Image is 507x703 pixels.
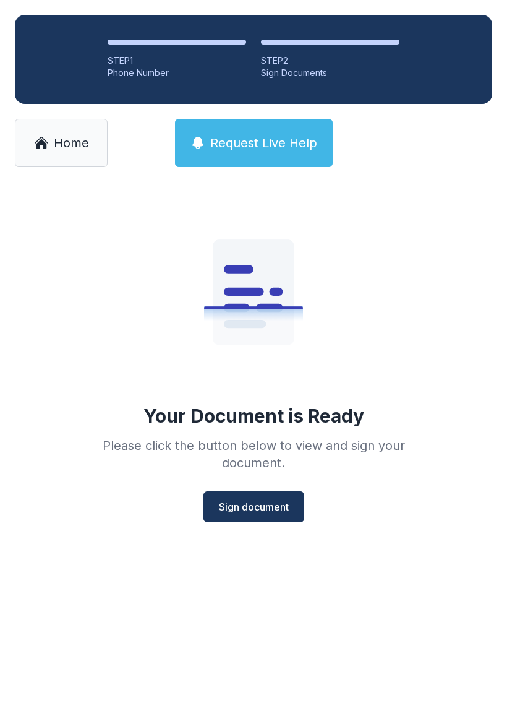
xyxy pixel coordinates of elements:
div: Your Document is Ready [143,405,364,427]
div: STEP 2 [261,54,399,67]
span: Sign document [219,499,289,514]
span: Request Live Help [210,134,317,152]
div: Sign Documents [261,67,399,79]
span: Home [54,134,89,152]
div: STEP 1 [108,54,246,67]
div: Phone Number [108,67,246,79]
div: Please click the button below to view and sign your document. [75,437,432,472]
